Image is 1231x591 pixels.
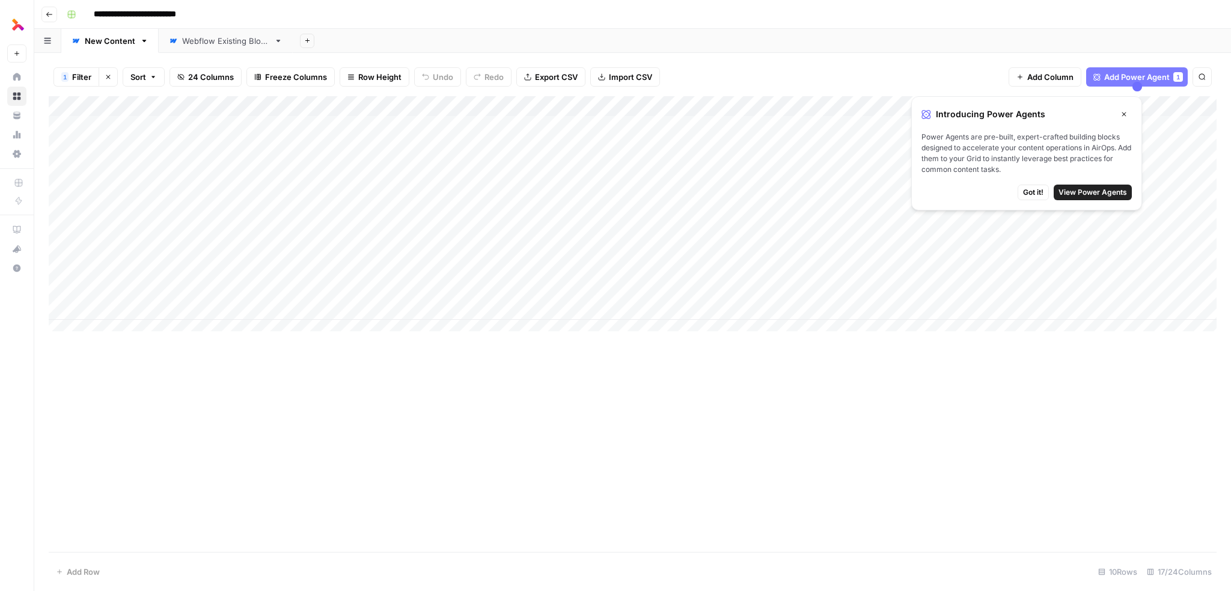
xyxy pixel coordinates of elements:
[1104,71,1170,83] span: Add Power Agent
[1142,562,1217,581] div: 17/24 Columns
[67,566,100,578] span: Add Row
[1023,187,1043,198] span: Got it!
[61,72,69,82] div: 1
[1009,67,1081,87] button: Add Column
[246,67,335,87] button: Freeze Columns
[921,132,1132,175] span: Power Agents are pre-built, expert-crafted building blocks designed to accelerate your content op...
[1086,67,1188,87] button: Add Power Agent1
[466,67,512,87] button: Redo
[61,29,159,53] a: New Content
[921,106,1132,122] div: Introducing Power Agents
[609,71,652,83] span: Import CSV
[1018,185,1049,200] button: Got it!
[63,72,67,82] span: 1
[1058,187,1127,198] span: View Power Agents
[85,35,135,47] div: New Content
[7,125,26,144] a: Usage
[7,144,26,164] a: Settings
[7,259,26,278] button: Help + Support
[8,240,26,258] div: What's new?
[1093,562,1142,581] div: 10 Rows
[535,71,578,83] span: Export CSV
[72,71,91,83] span: Filter
[7,87,26,106] a: Browse
[484,71,504,83] span: Redo
[516,67,585,87] button: Export CSV
[358,71,402,83] span: Row Height
[49,562,107,581] button: Add Row
[123,67,165,87] button: Sort
[7,10,26,40] button: Workspace: Thoughtful AI Content Engine
[7,14,29,35] img: Thoughtful AI Content Engine Logo
[433,71,453,83] span: Undo
[182,35,269,47] div: Webflow Existing Blogs
[53,67,99,87] button: 1Filter
[1176,72,1180,82] span: 1
[170,67,242,87] button: 24 Columns
[1027,71,1074,83] span: Add Column
[340,67,409,87] button: Row Height
[7,220,26,239] a: AirOps Academy
[7,106,26,125] a: Your Data
[265,71,327,83] span: Freeze Columns
[188,71,234,83] span: 24 Columns
[7,239,26,259] button: What's new?
[159,29,293,53] a: Webflow Existing Blogs
[130,71,146,83] span: Sort
[1054,185,1132,200] button: View Power Agents
[414,67,461,87] button: Undo
[1173,72,1183,82] div: 1
[590,67,660,87] button: Import CSV
[7,67,26,87] a: Home
[88,46,127,57] div: Clear filters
